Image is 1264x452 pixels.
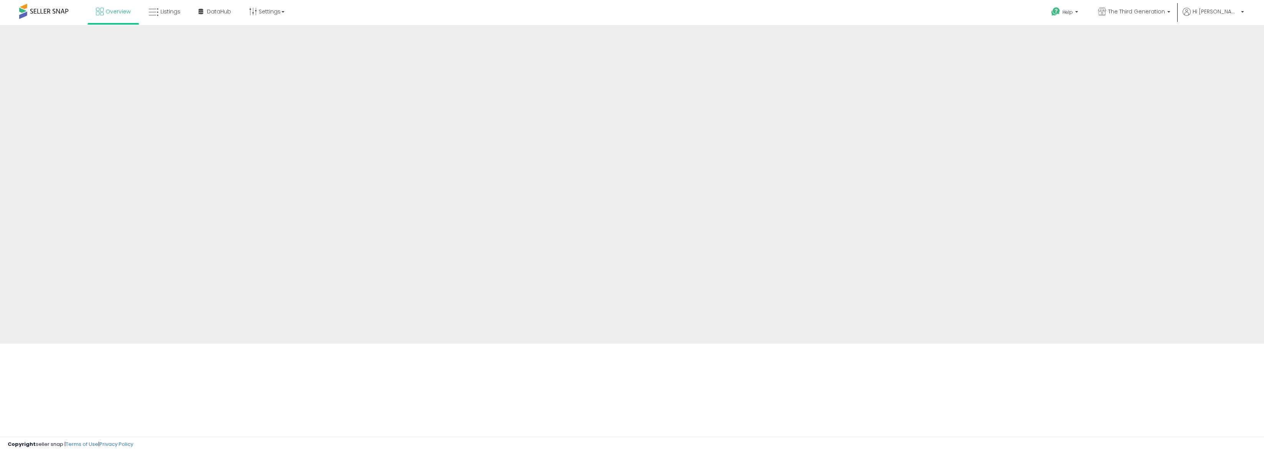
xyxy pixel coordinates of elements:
[1183,8,1244,25] a: Hi [PERSON_NAME]
[1062,9,1073,15] span: Help
[207,8,231,15] span: DataHub
[1108,8,1165,15] span: The Third Generation
[160,8,180,15] span: Listings
[106,8,131,15] span: Overview
[1051,7,1061,17] i: Get Help
[1193,8,1239,15] span: Hi [PERSON_NAME]
[1045,1,1086,25] a: Help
